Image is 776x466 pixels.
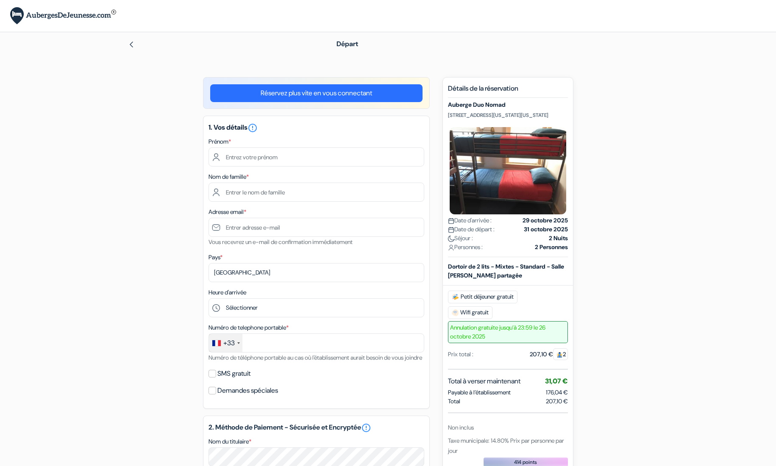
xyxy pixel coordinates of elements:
[210,84,423,102] a: Réservez plus vite en vous connectant
[546,388,568,396] span: 176,04 €
[209,208,246,216] label: Adresse email
[209,423,424,433] h5: 2. Méthode de Paiement - Sécurisée et Encryptée
[545,377,568,386] span: 31,07 €
[337,39,358,48] span: Départ
[209,253,223,262] label: Pays
[248,123,258,132] a: error_outline
[448,84,568,98] h5: Détails de la réservation
[209,323,289,332] label: Numéro de telephone portable
[448,216,492,225] span: Date d'arrivée :
[448,306,492,319] span: Wifi gratuit
[209,123,424,133] h5: 1. Vos détails
[535,243,568,252] strong: 2 Personnes
[448,112,568,119] p: [STREET_ADDRESS][US_STATE][US_STATE]
[546,397,568,406] span: 207,10 €
[523,216,568,225] strong: 29 octobre 2025
[209,437,251,446] label: Nom du titulaire
[448,388,511,397] span: Payable à l’établissement
[524,225,568,234] strong: 31 octobre 2025
[223,338,235,348] div: +33
[209,334,242,352] div: France: +33
[217,368,250,380] label: SMS gratuit
[209,183,424,202] input: Entrer le nom de famille
[128,41,135,48] img: left_arrow.svg
[530,350,568,359] div: 207,10 €
[448,218,454,224] img: calendar.svg
[209,218,424,237] input: Entrer adresse e-mail
[209,172,249,181] label: Nom de famille
[452,309,459,316] img: free_wifi.svg
[553,348,568,360] span: 2
[448,321,568,343] span: Annulation gratuite jusqu’à 23:59 le 26 octobre 2025
[448,350,473,359] div: Prix total :
[556,352,563,358] img: guest.svg
[209,147,424,166] input: Entrez votre prénom
[209,238,353,246] small: Vous recevrez un e-mail de confirmation immédiatement
[448,291,517,303] span: Petit déjeuner gratuit
[549,234,568,243] strong: 2 Nuits
[10,7,116,25] img: AubergesDeJeunesse.com
[448,437,564,455] span: Taxe municipale: 14.80% Prix par personne par jour
[448,225,495,234] span: Date de départ :
[209,354,422,361] small: Numéro de téléphone portable au cas où l'établissement aurait besoin de vous joindre
[514,458,537,466] span: 414 points
[217,385,278,397] label: Demandes spéciales
[452,294,459,300] img: free_breakfast.svg
[448,397,460,406] span: Total
[448,236,454,242] img: moon.svg
[448,423,568,432] div: Non inclus
[448,376,520,386] span: Total à verser maintenant
[209,137,231,146] label: Prénom
[448,101,568,108] h5: Auberge Duo Nomad
[448,243,483,252] span: Personnes :
[448,227,454,233] img: calendar.svg
[448,234,473,243] span: Séjour :
[248,123,258,133] i: error_outline
[361,423,371,433] a: error_outline
[209,288,246,297] label: Heure d'arrivée
[448,244,454,251] img: user_icon.svg
[448,263,564,279] b: Dortoir de 2 lits - Mixtes - Standard - Salle [PERSON_NAME] partagée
